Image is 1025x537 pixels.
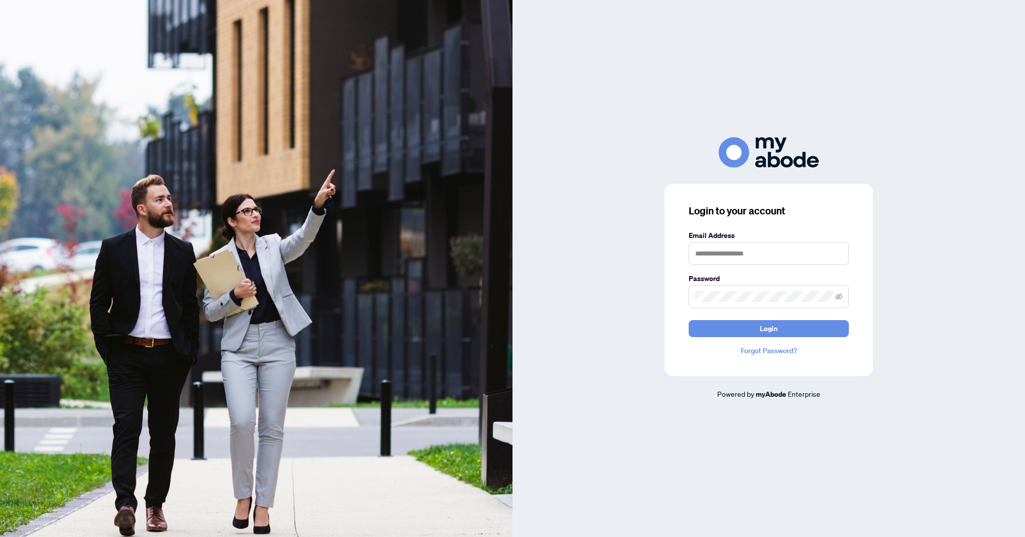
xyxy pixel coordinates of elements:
[756,389,786,400] a: myAbode
[689,204,849,218] h3: Login to your account
[689,230,849,241] label: Email Address
[719,137,819,168] img: ma-logo
[689,320,849,337] button: Login
[717,389,754,398] span: Powered by
[689,273,849,284] label: Password
[760,321,778,337] span: Login
[788,389,820,398] span: Enterprise
[835,293,842,300] span: eye-invisible
[689,345,849,356] a: Forgot Password?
